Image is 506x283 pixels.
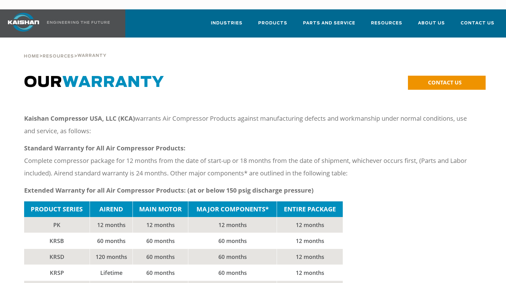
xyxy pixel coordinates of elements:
td: 12 months [277,249,343,265]
td: KRSB [24,233,90,249]
td: 60 months [188,233,277,249]
a: CONTACT US [408,76,486,90]
span: Parts and Service [303,20,355,27]
td: 12 months [188,217,277,233]
strong: Standard Warranty for All Air Compressor Products: [24,144,185,152]
span: Resources [43,54,74,58]
a: Parts and Service [303,15,355,36]
span: Contact Us [461,20,494,27]
td: MAIN MOTOR [133,201,188,217]
strong: Kaishan Compressor USA, LLC (KCA) [24,114,135,123]
td: 60 months [133,265,188,281]
td: 60 months [188,249,277,265]
span: Industries [211,20,243,27]
td: KRSP [24,265,90,281]
span: Products [258,20,287,27]
td: 12 months [133,217,188,233]
span: Home [24,54,39,58]
td: 60 months [90,233,133,249]
td: 120 months [90,249,133,265]
div: > > [24,38,107,61]
span: Warranty [77,54,107,58]
td: Lifetime [90,265,133,281]
p: Complete compressor package for 12 months from the date of start-up or 18 months from the date of... [24,142,471,179]
span: CONTACT US [428,79,462,86]
td: PRODUCT SERIES [24,201,90,217]
span: Resources [371,20,402,27]
a: Home [24,53,39,59]
span: WARRANTY [62,75,164,90]
img: Engineering the future [47,21,110,24]
a: Contact Us [461,15,494,36]
td: 60 months [188,265,277,281]
td: MAJOR COMPONENTS* [188,201,277,217]
a: Industries [211,15,243,36]
td: 60 months [133,233,188,249]
strong: Extended Warranty for all Air Compressor Products: (at or below 150 psig discharge pressure) [24,186,314,195]
span: OUR [24,75,164,90]
td: ENTIRE PACKAGE [277,201,343,217]
a: Resources [43,53,74,59]
td: AIREND [90,201,133,217]
td: 12 months [277,217,343,233]
a: Products [258,15,287,36]
td: KRSD [24,249,90,265]
td: 12 months [90,217,133,233]
a: Resources [371,15,402,36]
td: 12 months [277,233,343,249]
span: About Us [418,20,445,27]
p: warrants Air Compressor Products against manufacturing defects and workmanship under normal condi... [24,112,471,137]
td: 60 months [133,249,188,265]
a: About Us [418,15,445,36]
td: PK [24,217,90,233]
td: 12 months [277,265,343,281]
